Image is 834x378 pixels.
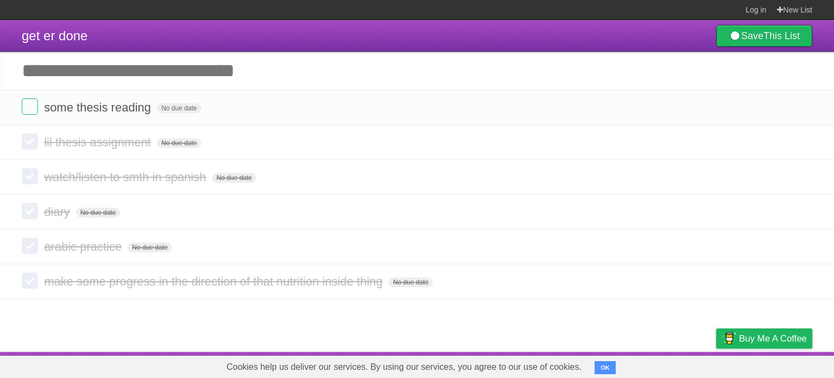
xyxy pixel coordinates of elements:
[128,243,172,252] span: No due date
[44,101,154,114] span: some thesis reading
[22,168,38,184] label: Done
[572,355,595,375] a: About
[44,205,73,219] span: diary
[22,238,38,254] label: Done
[22,98,38,115] label: Done
[44,170,208,184] span: watch/listen to smth in spanish
[212,173,256,183] span: No due date
[22,133,38,150] label: Done
[716,329,812,349] a: Buy me a coffee
[22,272,38,289] label: Done
[595,361,616,374] button: OK
[22,203,38,219] label: Done
[722,329,736,348] img: Buy me a coffee
[44,275,386,288] span: make some progress in the direction of that nutrition inside thing
[44,135,154,149] span: lil thesis assignment
[665,355,689,375] a: Terms
[216,356,592,378] span: Cookies help us deliver our services. By using our services, you agree to our use of cookies.
[157,103,201,113] span: No due date
[702,355,730,375] a: Privacy
[716,25,812,47] a: SaveThis List
[608,355,652,375] a: Developers
[763,30,800,41] b: This List
[22,28,87,43] span: get er done
[739,329,807,348] span: Buy me a coffee
[389,277,433,287] span: No due date
[44,240,124,253] span: arabic practice
[76,208,120,218] span: No due date
[157,138,201,148] span: No due date
[744,355,812,375] a: Suggest a feature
